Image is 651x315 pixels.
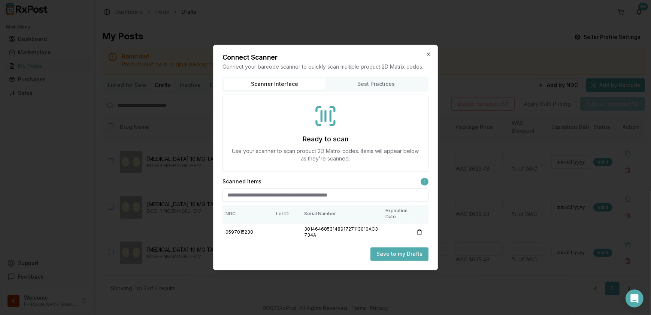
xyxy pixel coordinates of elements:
[370,247,429,261] button: Save to my Drafts
[303,134,348,145] h3: Ready to scan
[222,205,273,223] th: NDC
[222,63,429,71] p: Connect your barcode scanner to quickly scan multiple product 2D Matrix codes.
[421,178,429,186] span: 1
[301,205,382,223] th: Serial Number
[382,205,411,223] th: Expiration Date
[301,223,382,241] td: 301464685314891727113010AC3734A
[222,54,429,61] h2: Connect Scanner
[222,178,261,186] h3: Scanned Items
[232,148,419,163] p: Use your scanner to scan product 2D Matrix codes. Items will appear below as they're scanned.
[325,78,427,90] button: Best Practices
[224,78,325,90] button: Scanner Interface
[222,223,273,241] td: 0597015230
[273,205,301,223] th: Lot ID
